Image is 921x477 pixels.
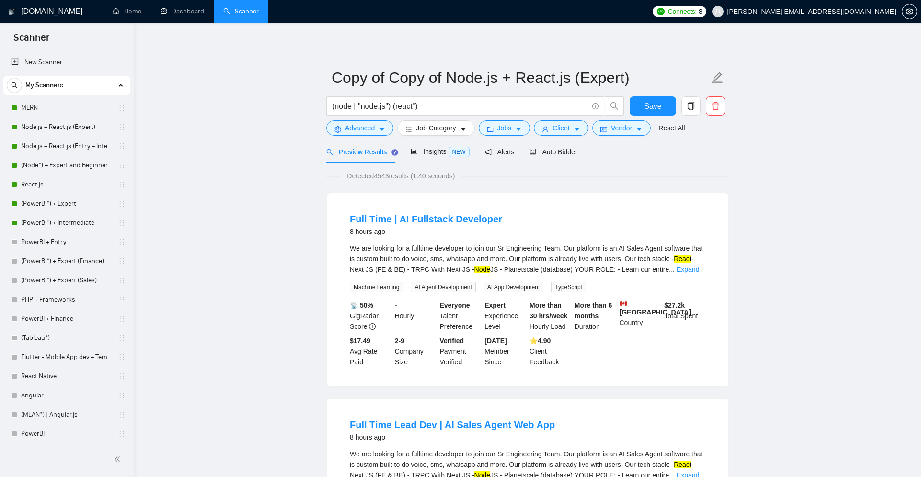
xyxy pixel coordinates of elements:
[118,162,126,169] span: holder
[485,148,515,156] span: Alerts
[411,282,475,292] span: AI Agent Development
[674,461,691,468] mark: React
[902,8,917,15] span: setting
[21,194,112,213] a: (PowerBI*) + Expert
[3,53,130,72] li: New Scanner
[350,282,403,292] span: Machine Learning
[21,156,112,175] a: (Node*) + Expert and Beginner.
[345,123,375,133] span: Advanced
[530,302,567,320] b: More than 30 hrs/week
[605,96,624,116] button: search
[118,200,126,208] span: holder
[902,4,917,19] button: setting
[682,102,700,110] span: copy
[348,300,393,332] div: GigRadar Score
[542,126,549,133] span: user
[393,336,438,367] div: Company Size
[449,147,470,157] span: NEW
[600,126,607,133] span: idcard
[379,126,385,133] span: caret-down
[484,337,507,345] b: [DATE]
[620,300,691,316] b: [GEOGRAPHIC_DATA]
[573,300,618,332] div: Duration
[6,31,57,51] span: Scanner
[350,243,705,275] div: We are looking for a fulltime developer to join our Sr Engineering Team. Our platform is an AI Sa...
[636,126,643,133] span: caret-down
[528,300,573,332] div: Hourly Load
[21,98,112,117] a: MERN
[618,300,663,332] div: Country
[118,430,126,438] span: holder
[658,123,685,133] a: Reset All
[592,120,651,136] button: idcardVendorcaret-down
[888,444,911,467] iframe: Intercom live chat
[681,96,701,116] button: copy
[483,336,528,367] div: Member Since
[332,66,709,90] input: Scanner name...
[440,337,464,345] b: Verified
[118,392,126,399] span: holder
[714,8,721,15] span: user
[118,257,126,265] span: holder
[118,238,126,246] span: holder
[161,7,204,15] a: dashboardDashboard
[592,103,599,109] span: info-circle
[674,255,691,263] mark: React
[605,102,623,110] span: search
[350,337,370,345] b: $17.49
[21,271,112,290] a: (PowerBI*) + Expert (Sales)
[664,302,685,309] b: $ 27.2k
[11,53,123,72] a: New Scanner
[484,302,506,309] b: Expert
[416,123,456,133] span: Job Category
[21,233,112,252] a: PowerBI + Entry
[551,282,586,292] span: TypeScript
[118,181,126,188] span: holder
[118,142,126,150] span: holder
[575,302,612,320] b: More than 6 months
[630,96,676,116] button: Save
[484,282,543,292] span: AI App Development
[118,104,126,112] span: holder
[644,100,661,112] span: Save
[397,120,474,136] button: barsJob Categorycaret-down
[530,148,577,156] span: Auto Bidder
[113,7,141,15] a: homeHome
[118,372,126,380] span: holder
[21,405,112,424] a: (MEAN*) | Angular.js
[706,96,725,116] button: delete
[528,336,573,367] div: Client Feedback
[668,6,697,17] span: Connects:
[485,149,492,155] span: notification
[21,117,112,137] a: Node.js + React.js (Expert)
[326,120,393,136] button: settingAdvancedcaret-down
[114,454,124,464] span: double-left
[669,266,675,273] span: ...
[530,149,536,155] span: robot
[487,126,494,133] span: folder
[677,266,699,273] a: Expand
[620,300,627,307] img: 🇨🇦
[553,123,570,133] span: Client
[902,8,917,15] a: setting
[460,126,467,133] span: caret-down
[411,148,417,155] span: area-chart
[483,300,528,332] div: Experience Level
[118,123,126,131] span: holder
[474,266,490,273] mark: Node
[405,126,412,133] span: bars
[699,6,702,17] span: 8
[7,82,22,89] span: search
[391,148,399,157] div: Tooltip anchor
[350,302,373,309] b: 📡 50%
[497,123,512,133] span: Jobs
[118,411,126,419] span: holder
[118,334,126,342] span: holder
[534,120,588,136] button: userClientcaret-down
[21,309,112,328] a: PowerBI + Finance
[21,213,112,233] a: (PowerBI*) + Intermediate
[350,214,502,224] a: Full Time | AI Fullstack Developer
[21,328,112,348] a: (Tableau*)
[395,337,404,345] b: 2-9
[21,175,112,194] a: React.js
